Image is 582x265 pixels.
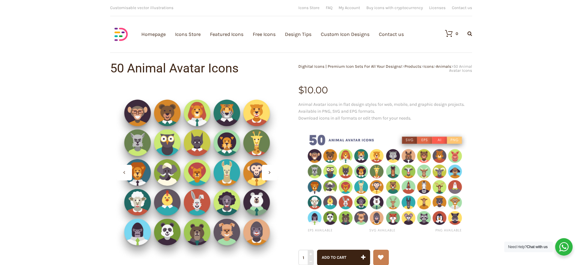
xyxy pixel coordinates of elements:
img: 50-Animal Avatar-Round _ Shop-2 [110,86,284,259]
a: Icons [423,64,434,69]
a: My Account [339,6,360,10]
span: Add to cart [322,255,346,260]
bdi: 10.00 [298,84,328,96]
div: > > > > [291,64,472,72]
a: 0 [439,30,458,37]
p: Animal Avatar icons in flat design styles for web, mobile, and graphic design projects. Available... [298,101,472,122]
a: Dighital Icons | Premium Icon Sets For All Your Designs! [298,64,402,69]
span: Customisable vector illustrations [110,5,174,10]
strong: Chat with us [527,245,548,249]
span: Need Help? [508,245,548,249]
span: $ [298,84,304,96]
a: Buy icons with cryptocurrency [366,6,423,10]
span: 50 Animal Avatar Icons [449,64,472,73]
a: Contact us [452,6,472,10]
h1: 50 Animal Avatar Icons [110,62,291,75]
a: Animals [436,64,451,69]
div: 0 [456,32,458,36]
a: Icons Store [298,6,320,10]
a: Products [404,64,421,69]
a: FAQ [326,6,332,10]
a: Licenses [429,6,446,10]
